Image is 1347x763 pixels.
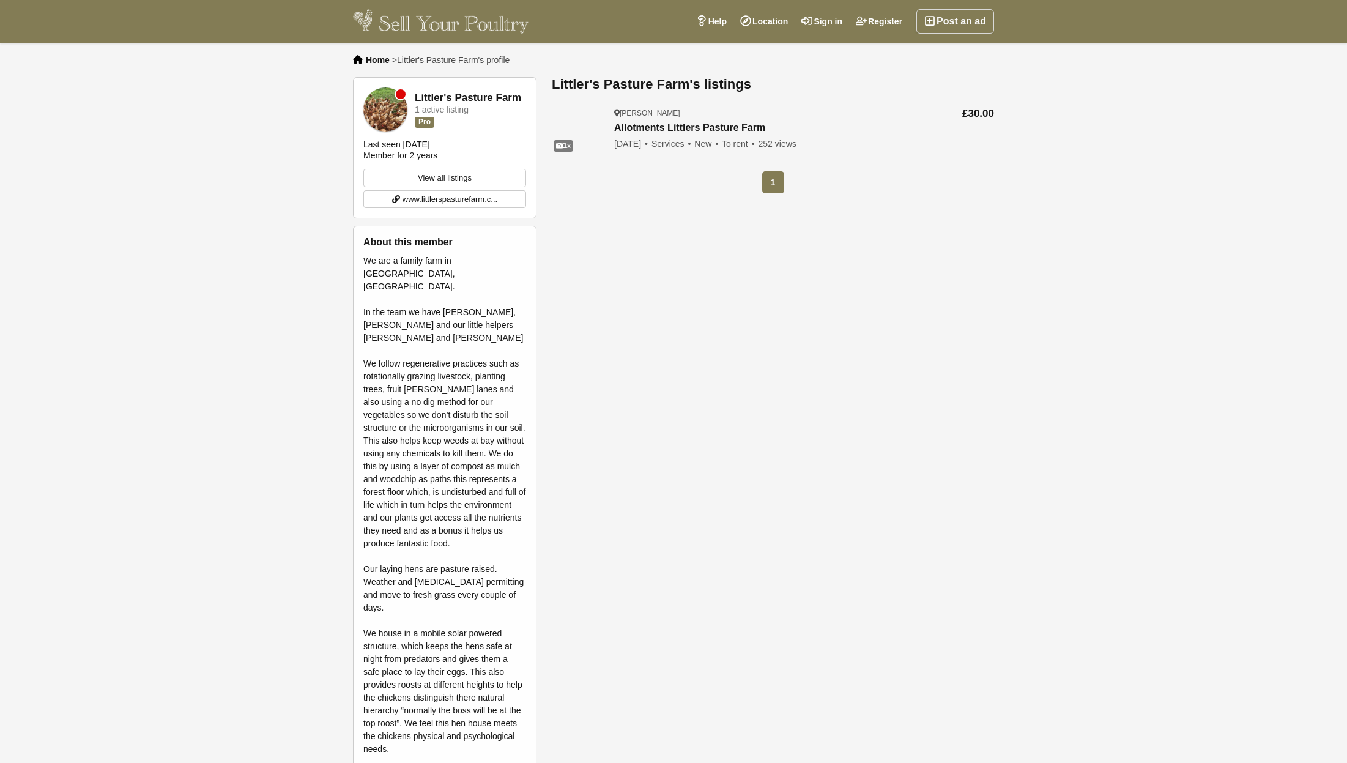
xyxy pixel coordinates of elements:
a: Home [366,55,390,65]
img: Sell Your Poultry [353,9,529,34]
a: Location [733,9,795,34]
div: 1 [554,140,573,152]
h4: About this member [363,236,526,248]
span: www.littlerspasturefarm.c... [403,193,497,206]
div: Member is offline [396,89,406,99]
span: 1 [762,171,784,193]
a: Allotments Littlers Pasture Farm [614,122,796,134]
a: Help [689,9,733,34]
span: £30.00 [962,108,994,119]
span: Littler's Pasture Farm's profile [397,55,510,65]
img: Littler's Pasture Farm [363,87,407,132]
h1: Littler's Pasture Farm's listings [552,77,994,92]
div: [PERSON_NAME] [614,108,796,118]
div: 1 active listing [415,105,469,114]
span: To rent [722,139,756,149]
div: Member for 2 years [363,150,437,161]
span: New [694,139,719,149]
span: Services [651,139,692,149]
a: Sign in [795,9,849,34]
img: Allotments Littlers Pasture Farm [552,108,607,154]
li: > [392,55,510,65]
strong: Littler's Pasture Farm [415,92,521,104]
div: Pro [415,117,434,127]
span: 252 views [759,139,796,149]
span: [DATE] [614,139,649,149]
a: www.littlerspasturefarm.c... [363,190,526,209]
a: View all listings [363,169,526,187]
a: Register [849,9,909,34]
a: Post an ad [916,9,994,34]
div: Last seen [DATE] [363,139,430,150]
